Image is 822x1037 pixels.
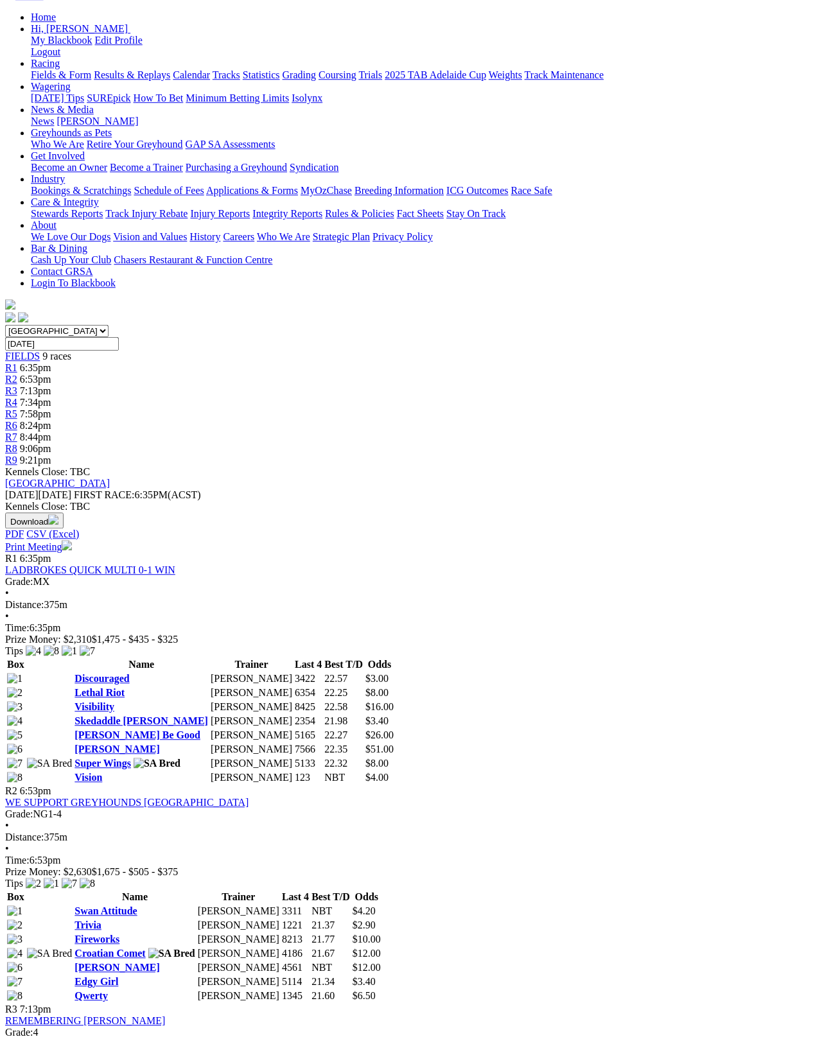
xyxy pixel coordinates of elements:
div: 6:35pm [5,622,817,634]
td: [PERSON_NAME] [210,715,293,728]
a: Coursing [319,69,356,80]
div: Hi, [PERSON_NAME] [31,35,817,58]
a: Contact GRSA [31,266,92,277]
td: 21.37 [311,919,351,932]
a: Weights [489,69,522,80]
a: Vision and Values [113,231,187,242]
td: 22.35 [324,743,363,756]
td: 5133 [294,757,322,770]
a: Become a Trainer [110,162,183,173]
td: 21.77 [311,933,351,946]
td: 1345 [281,989,310,1002]
img: 8 [7,990,22,1002]
a: How To Bet [134,92,184,103]
span: 9:06pm [20,443,51,454]
img: 6 [7,962,22,973]
a: Isolynx [292,92,322,103]
td: [PERSON_NAME] [197,933,280,946]
a: Bar & Dining [31,243,87,254]
td: 3311 [281,905,310,918]
span: $3.00 [365,673,389,684]
a: Lethal Riot [74,687,125,698]
img: SA Bred [134,758,180,769]
a: MyOzChase [301,185,352,196]
a: History [189,231,220,242]
a: [PERSON_NAME] Be Good [74,729,200,740]
td: 8425 [294,701,322,713]
a: Schedule of Fees [134,185,204,196]
a: 2025 TAB Adelaide Cup [385,69,486,80]
span: $2.90 [353,919,376,930]
td: 3422 [294,672,322,685]
a: News & Media [31,104,94,115]
td: 123 [294,771,322,784]
img: 1 [7,673,22,684]
a: WE SUPPORT GREYHOUNDS [GEOGRAPHIC_DATA] [5,797,249,808]
a: [PERSON_NAME] [74,962,159,973]
img: SA Bred [27,948,73,959]
a: GAP SA Assessments [186,139,275,150]
img: twitter.svg [18,312,28,322]
a: Fact Sheets [397,208,444,219]
td: [PERSON_NAME] [210,672,293,685]
button: Download [5,512,64,528]
td: 21.98 [324,715,363,728]
span: $3.40 [353,976,376,987]
a: Retire Your Greyhound [87,139,183,150]
th: Best T/D [324,658,363,671]
td: [PERSON_NAME] [210,729,293,742]
a: Edgy Girl [74,976,118,987]
td: 22.32 [324,757,363,770]
td: 1221 [281,919,310,932]
span: 6:53pm [20,785,51,796]
a: Results & Replays [94,69,170,80]
div: News & Media [31,116,817,127]
td: 6354 [294,686,322,699]
span: R5 [5,408,17,419]
a: Croatian Comet [74,948,145,959]
img: SA Bred [148,948,195,959]
td: 4186 [281,947,310,960]
a: R9 [5,455,17,466]
a: Discouraged [74,673,129,684]
span: $4.20 [353,905,376,916]
td: 22.57 [324,672,363,685]
a: Become an Owner [31,162,107,173]
span: 6:35pm [20,553,51,564]
th: Name [74,658,209,671]
img: download.svg [48,514,58,525]
a: Fields & Form [31,69,91,80]
td: 4561 [281,961,310,974]
a: Swan Attitude [74,905,137,916]
a: Racing [31,58,60,69]
span: $6.50 [353,990,376,1001]
a: Calendar [173,69,210,80]
td: 7566 [294,743,322,756]
img: 4 [7,715,22,727]
a: Tracks [213,69,240,80]
div: Care & Integrity [31,208,817,220]
th: Best T/D [311,891,351,903]
a: Who We Are [31,139,84,150]
a: R7 [5,431,17,442]
a: Who We Are [257,231,310,242]
td: [PERSON_NAME] [210,701,293,713]
div: 6:53pm [5,855,817,866]
img: 6 [7,744,22,755]
th: Trainer [197,891,280,903]
div: MX [5,576,817,588]
td: [PERSON_NAME] [197,919,280,932]
span: 9:21pm [20,455,51,466]
span: Time: [5,622,30,633]
a: SUREpick [87,92,130,103]
img: 2 [7,919,22,931]
a: About [31,220,57,231]
div: Racing [31,69,817,81]
img: facebook.svg [5,312,15,322]
span: $12.00 [353,948,381,959]
td: NBT [324,771,363,784]
a: Visibility [74,701,114,712]
a: Home [31,12,56,22]
td: [PERSON_NAME] [197,961,280,974]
